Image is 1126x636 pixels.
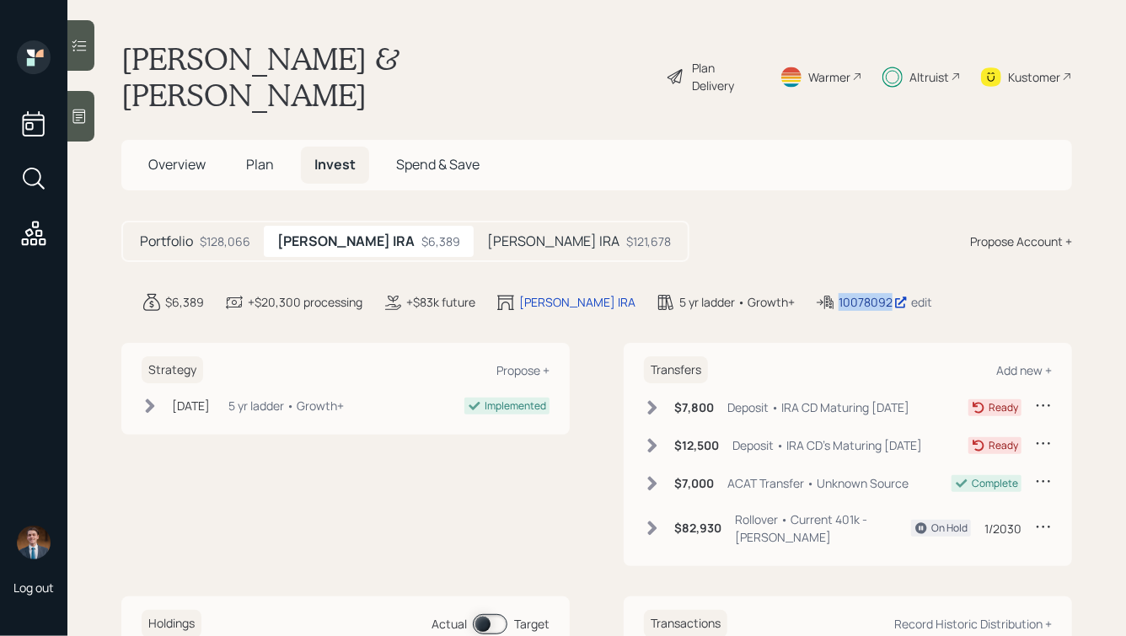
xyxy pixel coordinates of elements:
[989,438,1018,453] div: Ready
[248,293,362,311] div: +$20,300 processing
[142,356,203,384] h6: Strategy
[693,59,759,94] div: Plan Delivery
[200,232,250,250] div: $128,066
[514,615,550,633] div: Target
[996,362,1052,378] div: Add new +
[644,356,708,384] h6: Transfers
[984,520,1021,537] div: 1/2030
[674,521,721,536] h6: $82,930
[246,155,274,174] span: Plan
[228,397,344,414] div: 5 yr ladder • Growth+
[808,68,850,86] div: Warmer
[970,232,1072,250] div: Propose Account +
[165,293,204,311] div: $6,389
[314,155,356,174] span: Invest
[121,40,652,113] h1: [PERSON_NAME] & [PERSON_NAME]
[931,521,968,536] div: On Hold
[674,477,714,491] h6: $7,000
[485,398,546,414] div: Implemented
[727,398,909,416] div: Deposit • IRA CD Maturing [DATE]
[13,580,54,596] div: Log out
[679,293,795,311] div: 5 yr ladder • Growth+
[674,401,714,415] h6: $7,800
[911,294,932,310] div: edit
[519,293,635,311] div: [PERSON_NAME] IRA
[496,362,550,378] div: Propose +
[487,233,619,249] h5: [PERSON_NAME] IRA
[421,232,460,250] div: $6,389
[972,476,1018,491] div: Complete
[406,293,475,311] div: +$83k future
[674,439,719,453] h6: $12,500
[396,155,480,174] span: Spend & Save
[894,616,1052,632] div: Record Historic Distribution +
[626,232,671,250] div: $121,678
[432,615,467,633] div: Actual
[989,400,1018,415] div: Ready
[909,68,949,86] div: Altruist
[839,293,908,311] div: 10078092
[1008,68,1060,86] div: Kustomer
[172,397,210,414] div: [DATE]
[17,526,51,559] img: hunter_neumayer.jpg
[148,155,206,174] span: Overview
[727,474,909,492] div: ACAT Transfer • Unknown Source
[735,510,911,546] div: Rollover • Current 401k - [PERSON_NAME]
[140,233,193,249] h5: Portfolio
[277,233,415,249] h5: [PERSON_NAME] IRA
[732,436,922,454] div: Deposit • IRA CD's Maturing [DATE]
